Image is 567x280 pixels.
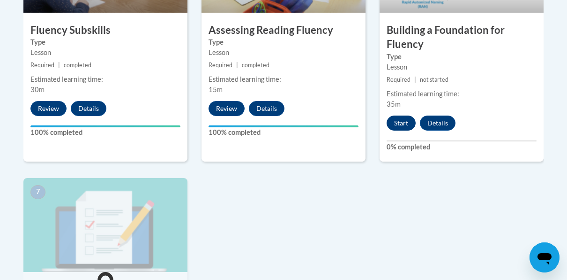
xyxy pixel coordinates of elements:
[387,76,410,83] span: Required
[30,125,180,127] div: Your progress
[30,47,180,58] div: Lesson
[387,116,416,131] button: Start
[30,62,54,69] span: Required
[387,100,401,108] span: 35m
[58,62,60,69] span: |
[530,242,560,272] iframe: Button to launch messaging window
[380,23,544,52] h3: Building a Foundation for Fluency
[387,142,537,152] label: 0% completed
[209,127,358,138] label: 100% completed
[420,76,448,83] span: not started
[30,101,67,116] button: Review
[30,74,180,85] div: Estimated learning time:
[242,62,269,69] span: completed
[209,86,223,93] span: 15m
[387,89,537,99] div: Estimated learning time:
[420,116,455,131] button: Details
[387,52,537,62] label: Type
[30,185,45,199] span: 7
[30,37,180,47] label: Type
[201,23,366,38] h3: Assessing Reading Fluency
[209,74,358,85] div: Estimated learning time:
[23,178,187,272] img: Course Image
[71,101,106,116] button: Details
[209,125,358,127] div: Your progress
[236,62,238,69] span: |
[414,76,416,83] span: |
[209,37,358,47] label: Type
[249,101,284,116] button: Details
[23,23,187,38] h3: Fluency Subskills
[209,62,232,69] span: Required
[209,101,245,116] button: Review
[30,86,45,93] span: 30m
[209,47,358,58] div: Lesson
[387,62,537,72] div: Lesson
[30,127,180,138] label: 100% completed
[64,62,91,69] span: completed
